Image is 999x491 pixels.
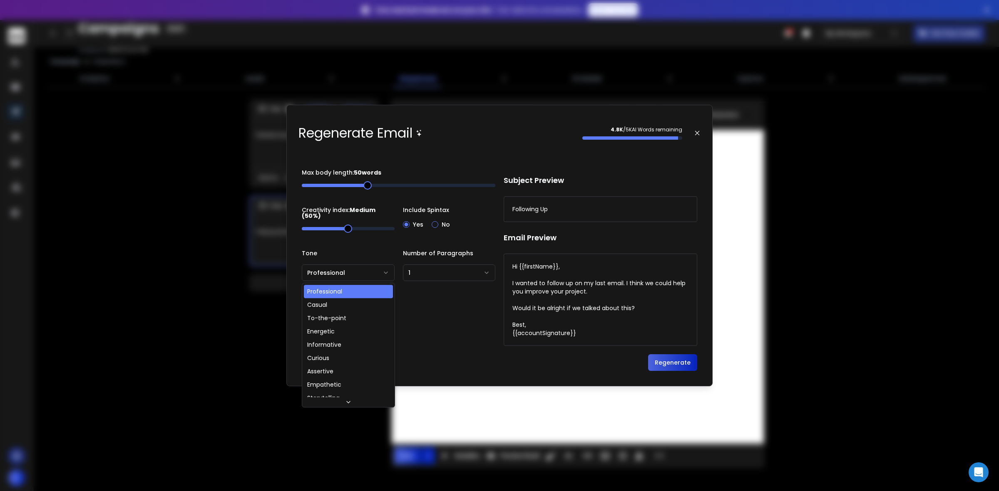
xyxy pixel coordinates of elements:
label: Yes [413,222,423,227]
div: To-the-point [307,314,346,322]
div: Storytelling [307,394,340,402]
div: Curious [307,354,329,362]
label: No [442,222,450,227]
button: Regenerate [648,354,697,371]
div: Hi {{firstName}}, I wanted to follow up on my last email. I think we could help you improve your ... [512,262,688,337]
div: Informative [307,340,341,349]
label: Creativity index: [302,207,395,219]
strong: 50 words [354,168,381,177]
h1: Email Preview [504,232,697,244]
h1: Subject Preview [504,175,697,186]
div: Casual [307,301,327,309]
button: 1 [403,264,496,281]
div: Professional [307,287,342,296]
div: Following Up [512,205,548,213]
button: Professional [302,264,395,281]
label: Number of Paragraphs [403,250,496,256]
label: Max body length: [302,170,495,175]
p: / 5K AI Words remaining [582,126,682,133]
label: Include Spintax [403,207,496,213]
label: Tone [302,250,395,256]
div: Energetic [307,327,335,336]
strong: 4.8K [611,126,623,133]
div: Open Intercom Messenger [969,462,989,482]
div: Empathetic [307,380,341,389]
h1: Regenerate Email [298,126,413,141]
div: Assertive [307,367,333,375]
strong: Medium (50%) [302,206,377,220]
